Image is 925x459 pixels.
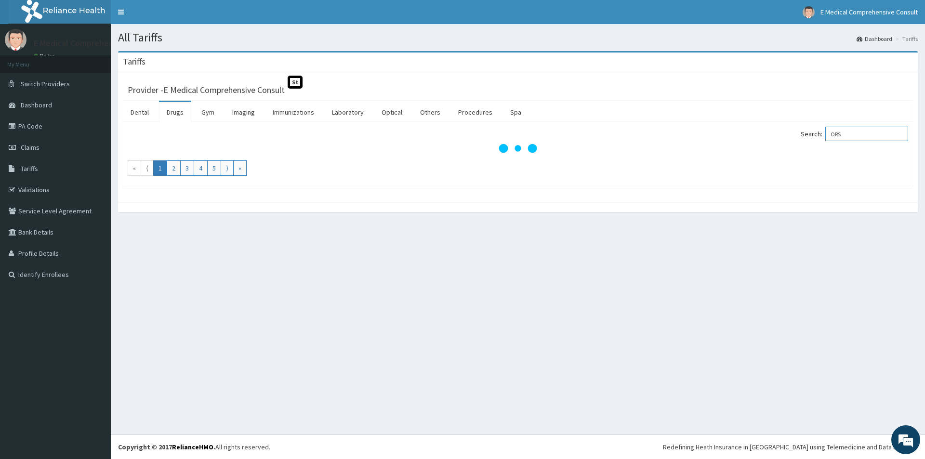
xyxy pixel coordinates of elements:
[111,434,925,459] footer: All rights reserved.
[374,102,410,122] a: Optical
[5,29,26,51] img: User Image
[825,127,908,141] input: Search:
[123,57,145,66] h3: Tariffs
[34,39,159,48] p: E Medical Comprehensive Consult
[128,86,285,94] h3: Provider - E Medical Comprehensive Consult
[158,5,181,28] div: Minimize live chat window
[50,54,162,66] div: Chat with us now
[123,102,157,122] a: Dental
[21,143,40,152] span: Claims
[207,160,221,176] a: Go to page number 5
[153,160,167,176] a: Go to page number 1
[499,129,537,168] svg: audio-loading
[412,102,448,122] a: Others
[118,31,918,44] h1: All Tariffs
[21,79,70,88] span: Switch Providers
[18,48,39,72] img: d_794563401_company_1708531726252_794563401
[21,101,52,109] span: Dashboard
[194,160,208,176] a: Go to page number 4
[172,443,213,451] a: RelianceHMO
[128,160,141,176] a: Go to first page
[56,121,133,219] span: We're online!
[194,102,222,122] a: Gym
[801,127,908,141] label: Search:
[893,35,918,43] li: Tariffs
[21,164,38,173] span: Tariffs
[118,443,215,451] strong: Copyright © 2017 .
[265,102,322,122] a: Immunizations
[225,102,263,122] a: Imaging
[141,160,154,176] a: Go to previous page
[34,52,57,59] a: Online
[803,6,815,18] img: User Image
[502,102,529,122] a: Spa
[820,8,918,16] span: E Medical Comprehensive Consult
[233,160,247,176] a: Go to last page
[159,102,191,122] a: Drugs
[5,263,184,297] textarea: Type your message and hit 'Enter'
[167,160,181,176] a: Go to page number 2
[221,160,234,176] a: Go to next page
[450,102,500,122] a: Procedures
[288,76,303,89] span: St
[324,102,371,122] a: Laboratory
[663,442,918,452] div: Redefining Heath Insurance in [GEOGRAPHIC_DATA] using Telemedicine and Data Science!
[180,160,194,176] a: Go to page number 3
[857,35,892,43] a: Dashboard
